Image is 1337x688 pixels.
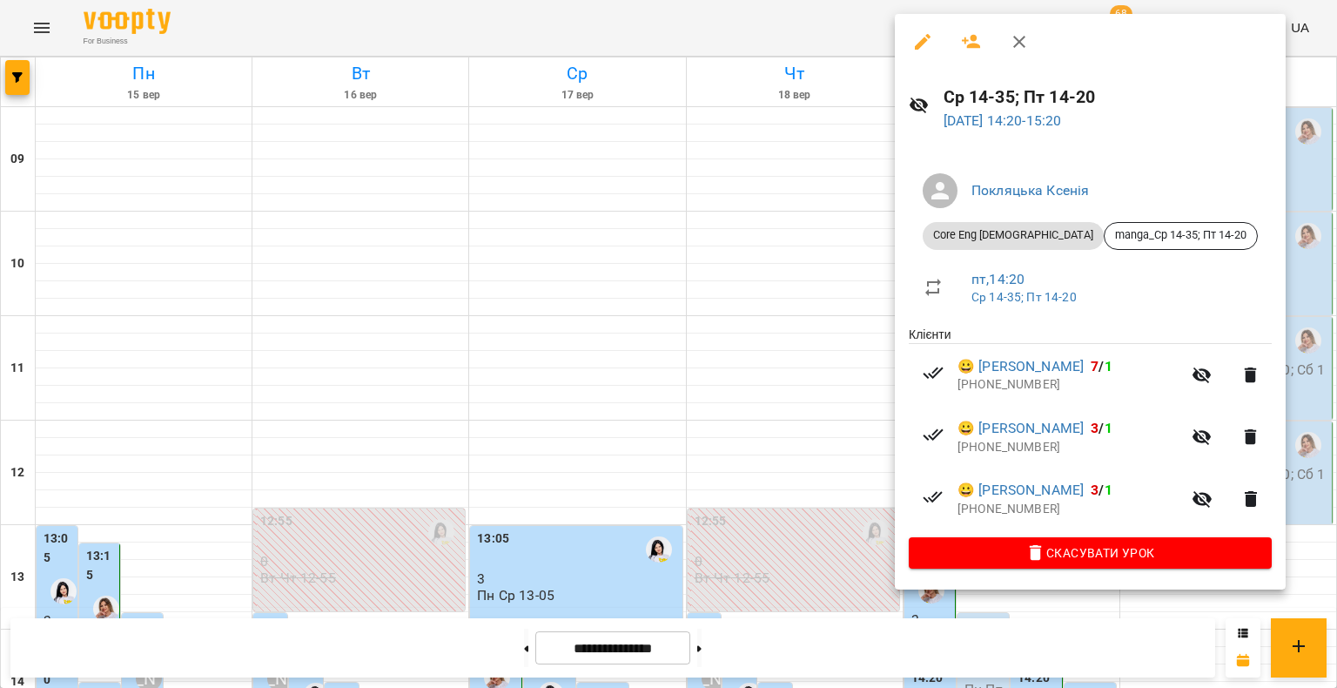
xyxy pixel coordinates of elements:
[1105,420,1112,436] span: 1
[1091,358,1112,374] b: /
[923,362,944,383] svg: Візит сплачено
[1104,222,1258,250] div: manga_Ср 14-35; Пт 14-20
[1091,420,1112,436] b: /
[971,182,1089,199] a: Покляцька Ксенія
[1091,420,1098,436] span: 3
[909,326,1272,537] ul: Клієнти
[1091,482,1098,498] span: 3
[944,112,1062,129] a: [DATE] 14:20-15:20
[971,271,1025,287] a: пт , 14:20
[1091,482,1112,498] b: /
[1105,358,1112,374] span: 1
[957,501,1181,518] p: [PHONE_NUMBER]
[923,424,944,445] svg: Візит сплачено
[923,487,944,508] svg: Візит сплачено
[1105,227,1257,243] span: manga_Ср 14-35; Пт 14-20
[957,376,1181,394] p: [PHONE_NUMBER]
[909,537,1272,569] button: Скасувати Урок
[1105,482,1112,498] span: 1
[944,84,1272,111] h6: Ср 14-35; Пт 14-20
[923,227,1104,243] span: Core Eng [DEMOGRAPHIC_DATA]
[1091,358,1098,374] span: 7
[957,418,1084,439] a: 😀 [PERSON_NAME]
[923,543,1258,563] span: Скасувати Урок
[957,356,1084,377] a: 😀 [PERSON_NAME]
[957,480,1084,501] a: 😀 [PERSON_NAME]
[957,439,1181,456] p: [PHONE_NUMBER]
[971,290,1077,304] a: Ср 14-35; Пт 14-20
